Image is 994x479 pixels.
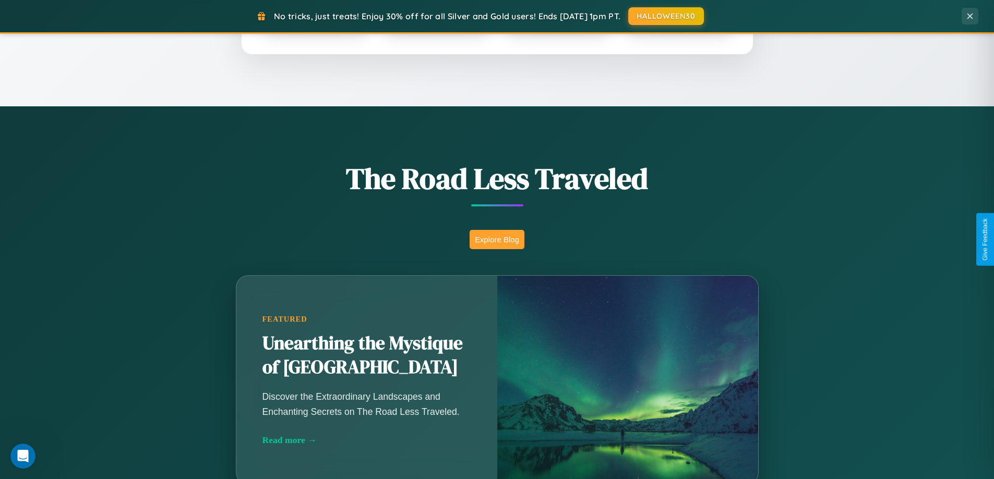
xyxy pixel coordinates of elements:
div: Give Feedback [981,218,989,261]
p: Discover the Extraordinary Landscapes and Enchanting Secrets on The Road Less Traveled. [262,389,471,419]
h1: The Road Less Traveled [184,158,810,199]
div: Featured [262,315,471,324]
button: Explore Blog [470,230,524,249]
h2: Unearthing the Mystique of [GEOGRAPHIC_DATA] [262,331,471,379]
span: No tricks, just treats! Enjoy 30% off for all Silver and Gold users! Ends [DATE] 1pm PT. [274,11,620,21]
button: HALLOWEEN30 [628,7,704,25]
div: Read more → [262,435,471,446]
iframe: Intercom live chat [10,444,35,469]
